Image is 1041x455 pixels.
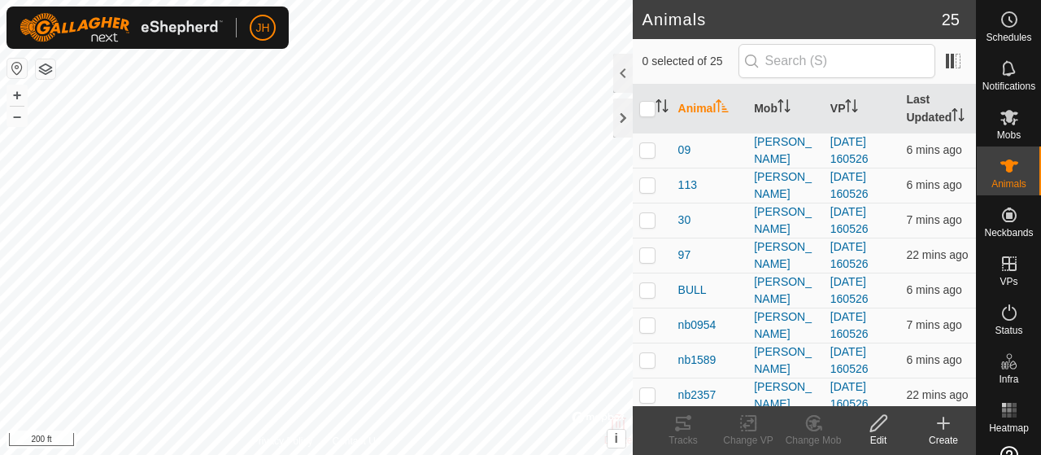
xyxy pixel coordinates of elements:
[614,431,617,445] span: i
[899,85,976,133] th: Last Updated
[747,85,824,133] th: Mob
[678,282,707,299] span: BULL
[830,135,869,165] a: [DATE] 160526
[642,53,738,70] span: 0 selected of 25
[824,85,900,133] th: VP
[997,130,1021,140] span: Mobs
[982,81,1035,91] span: Notifications
[1000,277,1017,287] span: VPs
[754,133,817,168] div: [PERSON_NAME]
[332,434,380,448] a: Contact Us
[754,343,817,378] div: [PERSON_NAME]
[678,317,717,334] span: nb0954
[830,205,869,235] a: [DATE] 160526
[36,59,55,79] button: Map Layers
[845,102,858,115] p-sorticon: Activate to sort
[678,247,691,264] span: 97
[846,433,911,448] div: Edit
[942,7,960,32] span: 25
[906,318,961,331] span: 15 Aug 2025, 8:48 pm
[952,111,965,124] p-sorticon: Activate to sort
[989,423,1029,433] span: Heatmap
[995,326,1022,335] span: Status
[999,374,1018,384] span: Infra
[984,228,1033,238] span: Neckbands
[716,102,729,115] p-sorticon: Activate to sort
[906,388,968,401] span: 15 Aug 2025, 8:33 pm
[906,283,961,296] span: 15 Aug 2025, 8:48 pm
[906,353,961,366] span: 15 Aug 2025, 8:48 pm
[716,433,781,448] div: Change VP
[906,178,961,191] span: 15 Aug 2025, 8:48 pm
[252,434,313,448] a: Privacy Policy
[678,387,717,404] span: nb2357
[678,177,697,194] span: 113
[738,44,935,78] input: Search (S)
[754,168,817,203] div: [PERSON_NAME]
[986,33,1031,42] span: Schedules
[830,345,869,375] a: [DATE] 160526
[754,203,817,238] div: [PERSON_NAME]
[20,13,223,42] img: Gallagher Logo
[651,433,716,448] div: Tracks
[754,378,817,413] div: [PERSON_NAME]
[830,380,869,410] a: [DATE] 160526
[7,85,27,105] button: +
[911,433,976,448] div: Create
[642,10,942,29] h2: Animals
[906,248,968,261] span: 15 Aug 2025, 8:33 pm
[906,213,961,226] span: 15 Aug 2025, 8:48 pm
[678,212,691,229] span: 30
[830,310,869,340] a: [DATE] 160526
[777,102,791,115] p-sorticon: Activate to sort
[672,85,748,133] th: Animal
[754,238,817,273] div: [PERSON_NAME]
[754,308,817,343] div: [PERSON_NAME]
[830,240,869,270] a: [DATE] 160526
[991,179,1026,189] span: Animals
[656,102,669,115] p-sorticon: Activate to sort
[830,275,869,305] a: [DATE] 160526
[678,352,717,369] span: nb1589
[255,20,269,37] span: JH
[830,170,869,200] a: [DATE] 160526
[7,59,27,78] button: Reset Map
[7,107,27,126] button: –
[781,433,846,448] div: Change Mob
[678,142,691,159] span: 09
[754,273,817,308] div: [PERSON_NAME]
[906,143,961,156] span: 15 Aug 2025, 8:48 pm
[608,430,625,448] button: i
